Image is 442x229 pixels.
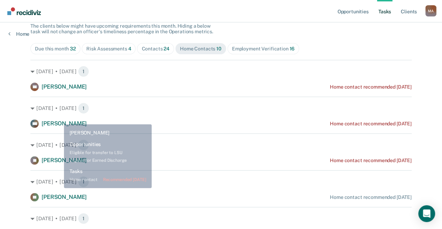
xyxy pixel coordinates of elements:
span: [PERSON_NAME] [42,194,87,200]
div: Open Intercom Messenger [418,205,435,222]
div: M A [425,5,436,16]
span: 16 [289,46,295,51]
div: [DATE] • [DATE] 1 [30,139,412,151]
img: Recidiviz [7,7,41,15]
span: 32 [70,46,76,51]
div: Due this month [35,46,76,52]
div: Home contact recommended [DATE] [330,194,412,200]
span: 10 [216,46,222,51]
span: 4 [128,46,131,51]
div: [DATE] • [DATE] 1 [30,213,412,224]
span: 1 [78,213,89,224]
span: [PERSON_NAME] [42,120,87,127]
div: [DATE] • [DATE] 1 [30,176,412,187]
div: Home Contacts [180,46,222,52]
span: The clients below might have upcoming requirements this month. Hiding a below task will not chang... [30,23,213,35]
div: Home contact recommended [DATE] [330,158,412,164]
span: 1 [78,139,89,151]
div: Risk Assessments [86,46,131,52]
span: 1 [78,103,89,114]
a: Home [8,31,29,37]
span: 1 [78,176,89,187]
div: [DATE] • [DATE] 1 [30,66,412,77]
span: [PERSON_NAME] [42,83,87,90]
div: Employment Verification [232,46,295,52]
span: 24 [164,46,169,51]
div: Contacts [142,46,169,52]
div: Home contact recommended [DATE] [330,121,412,127]
span: [PERSON_NAME] [42,157,87,164]
div: Home contact recommended [DATE] [330,84,412,90]
span: 1 [78,66,89,77]
div: [DATE] • [DATE] 1 [30,103,412,114]
button: Profile dropdown button [425,5,436,16]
